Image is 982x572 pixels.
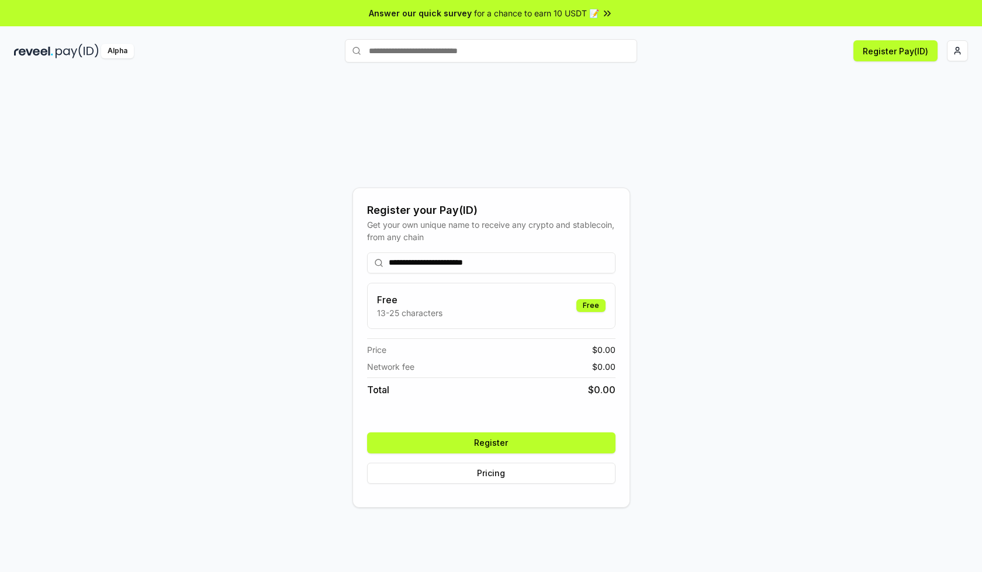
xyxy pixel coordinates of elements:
span: $ 0.00 [592,360,616,373]
span: Network fee [367,360,414,373]
span: Answer our quick survey [369,7,472,19]
div: Alpha [101,44,134,58]
button: Register [367,432,616,453]
button: Pricing [367,463,616,484]
div: Register your Pay(ID) [367,202,616,219]
h3: Free [377,293,442,307]
div: Get your own unique name to receive any crypto and stablecoin, from any chain [367,219,616,243]
span: Price [367,344,386,356]
span: Total [367,383,389,397]
img: reveel_dark [14,44,53,58]
span: $ 0.00 [588,383,616,397]
span: for a chance to earn 10 USDT 📝 [474,7,599,19]
button: Register Pay(ID) [853,40,938,61]
p: 13-25 characters [377,307,442,319]
img: pay_id [56,44,99,58]
div: Free [576,299,606,312]
span: $ 0.00 [592,344,616,356]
